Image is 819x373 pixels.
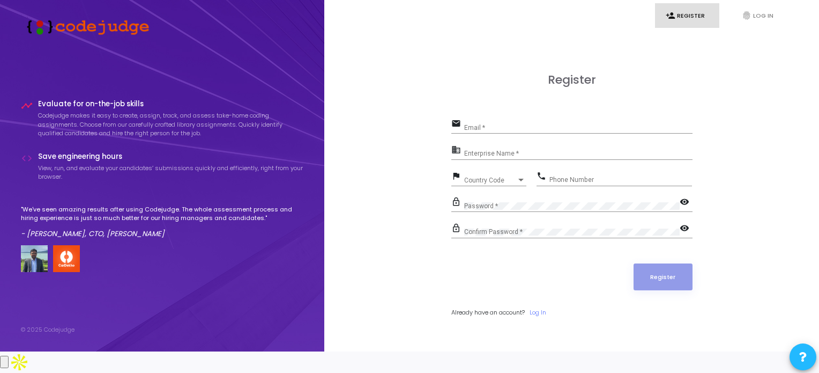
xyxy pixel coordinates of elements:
mat-icon: visibility [680,223,693,236]
div: © 2025 Codejudge [21,325,75,334]
a: person_addRegister [655,3,719,28]
a: Log In [530,308,546,317]
img: user image [21,245,48,272]
mat-icon: business [451,144,464,157]
mat-icon: lock_outline [451,196,464,209]
a: fingerprintLog In [731,3,795,28]
h4: Evaluate for on-the-job skills [38,100,304,108]
em: - [PERSON_NAME], CTO, [PERSON_NAME] [21,229,165,239]
mat-icon: phone [537,171,549,184]
h4: Save engineering hours [38,152,304,161]
i: code [21,152,33,164]
span: Country Code [464,177,517,184]
mat-icon: email [451,118,464,131]
img: Apollo [9,352,30,373]
mat-icon: visibility [680,196,693,209]
mat-icon: flag [451,171,464,184]
span: Already have an account? [451,308,525,317]
button: Register [634,264,693,290]
i: timeline [21,100,33,112]
input: Email [464,124,693,131]
img: company-logo [53,245,80,272]
p: View, run, and evaluate your candidates’ submissions quickly and efficiently, right from your bro... [38,164,304,181]
input: Enterprise Name [464,150,693,158]
h3: Register [451,73,693,87]
mat-icon: lock_outline [451,223,464,236]
i: person_add [666,11,675,20]
i: fingerprint [742,11,751,20]
input: Phone Number [549,176,692,184]
p: "We've seen amazing results after using Codejudge. The whole assessment process and hiring experi... [21,205,304,223]
p: Codejudge makes it easy to create, assign, track, and assess take-home coding assignments. Choose... [38,111,304,138]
